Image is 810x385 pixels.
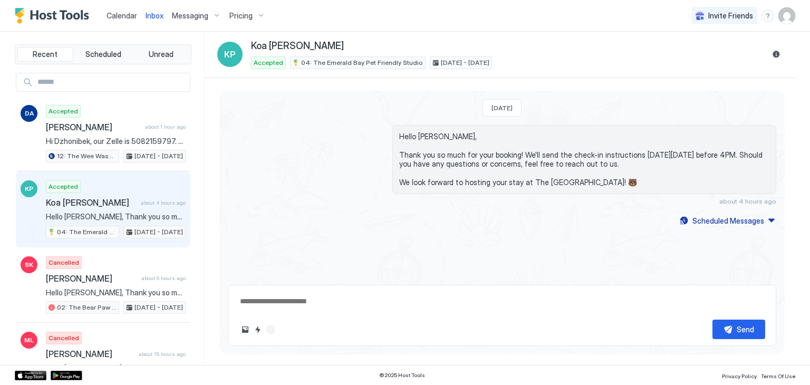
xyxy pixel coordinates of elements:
span: Hello [PERSON_NAME], Thank you so much for your booking! We'll send the check-in instructions [DA... [46,288,186,297]
span: [PERSON_NAME] [46,122,141,132]
button: Reservation information [770,48,783,61]
button: Scheduled [75,47,131,62]
button: Upload image [239,323,252,336]
span: Koa [PERSON_NAME] [251,40,344,52]
span: DA [25,109,34,118]
span: KP [224,48,236,61]
span: © 2025 Host Tools [379,372,425,379]
span: Accepted [49,182,78,191]
span: Privacy Policy [722,373,757,379]
span: Unread [149,50,173,59]
span: Terms Of Use [761,373,795,379]
button: Scheduled Messages [678,214,776,228]
a: Privacy Policy [722,370,757,381]
span: Hello [PERSON_NAME], Thank you so much for your booking! We'll send the check-in instructions [DA... [399,132,769,187]
button: Recent [17,47,73,62]
span: SK [25,260,33,269]
span: [DATE] - [DATE] [134,303,183,312]
span: Inbox [146,11,163,20]
span: Invite Friends [708,11,753,21]
span: Accepted [49,107,78,116]
span: [DATE] - [DATE] [134,151,183,161]
span: Scheduled [85,50,121,59]
span: Calendar [107,11,137,20]
span: 04: The Emerald Bay Pet Friendly Studio [301,58,423,68]
span: about 15 hours ago [139,351,186,358]
span: [PERSON_NAME] [46,273,137,284]
a: Inbox [146,10,163,21]
span: about 4 hours ago [719,197,776,205]
span: [DATE] - [DATE] [441,58,489,68]
span: Pricing [229,11,253,21]
a: Host Tools Logo [15,8,94,24]
span: Hi Dzhonibek, our Zelle is 5082159797. The total cost will be $40. Once you have made the payment... [46,137,186,146]
span: about 6 hours ago [141,275,186,282]
span: Cancelled [49,258,79,267]
a: App Store [15,371,46,380]
span: about 1 hour ago [145,123,186,130]
div: tab-group [15,44,191,64]
span: Hello [PERSON_NAME], Thank you so much for your booking! We'll send the check-in instructions [DA... [46,212,186,222]
span: [DATE] - [DATE] [134,227,183,237]
button: Unread [133,47,189,62]
a: Google Play Store [51,371,82,380]
span: [DATE] [491,104,513,112]
span: Hello [PERSON_NAME], Thank you so much for your booking! We'll send the check-in instructions [DA... [46,363,186,373]
a: Calendar [107,10,137,21]
span: [PERSON_NAME] [46,349,134,359]
span: 02: The Bear Paw Pet Friendly King Studio [57,303,117,312]
div: Send [737,324,754,335]
span: 12: The Wee Washoe Pet-Friendly Studio [57,151,117,161]
span: Koa [PERSON_NAME] [46,197,137,208]
span: Cancelled [49,333,79,343]
span: KP [25,184,33,194]
span: Recent [33,50,57,59]
span: Messaging [172,11,208,21]
div: User profile [778,7,795,24]
button: Quick reply [252,323,264,336]
span: ML [24,335,34,345]
div: Scheduled Messages [692,215,764,226]
div: menu [761,9,774,22]
span: Accepted [254,58,283,68]
span: about 4 hours ago [141,199,186,206]
input: Input Field [33,73,190,91]
span: 04: The Emerald Bay Pet Friendly Studio [57,227,117,237]
a: Terms Of Use [761,370,795,381]
button: Send [712,320,765,339]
